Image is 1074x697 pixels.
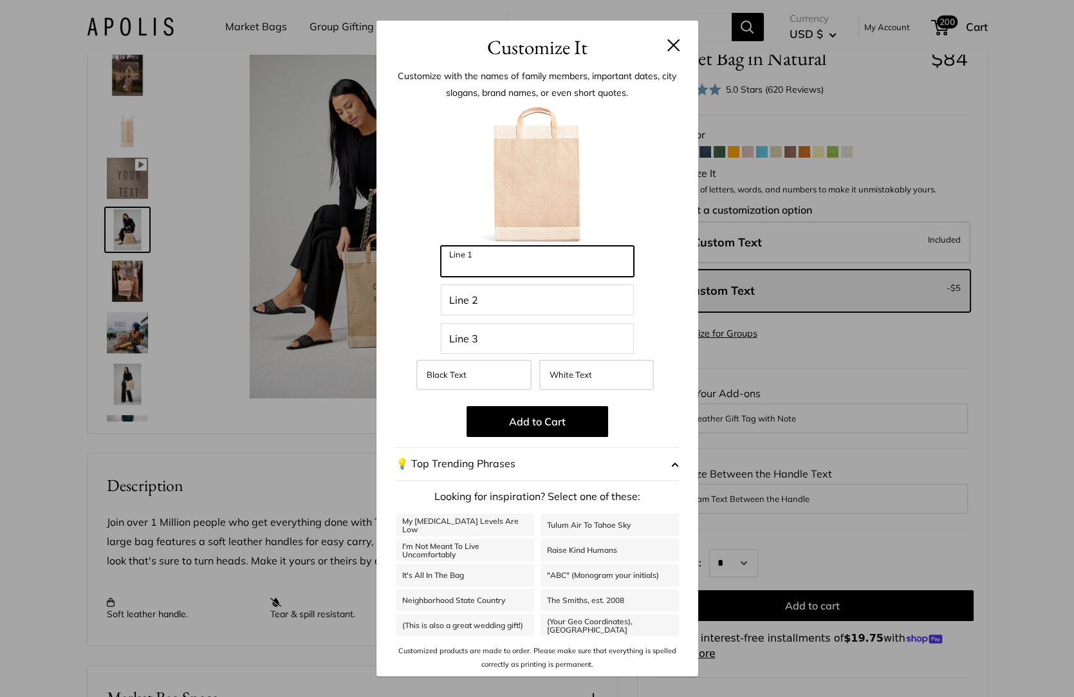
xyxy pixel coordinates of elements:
[541,539,679,561] a: Raise Kind Humans
[396,68,679,101] p: Customize with the names of family members, important dates, city slogans, brand names, or even s...
[541,514,679,536] a: Tulum Air To Tahoe Sky
[467,104,608,246] img: Blank_Product.005.jpeg
[396,447,679,481] button: 💡 Top Trending Phrases
[396,514,534,536] a: My [MEDICAL_DATA] Levels Are Low
[396,644,679,671] p: Customized products are made to order. Please make sure that everything is spelled correctly as p...
[539,360,654,389] label: White Text
[396,564,534,586] a: It's All In The Bag
[396,487,679,506] p: Looking for inspiration? Select one of these:
[416,360,531,389] label: Black Text
[10,648,138,687] iframe: Sign Up via Text for Offers
[427,369,467,380] span: Black Text
[541,564,679,586] a: "ABC" (Monogram your initials)
[541,614,679,637] a: (Your Geo Coordinates), [GEOGRAPHIC_DATA]
[396,32,679,62] h3: Customize It
[396,589,534,611] a: Neighborhood State Country
[550,369,592,380] span: White Text
[396,614,534,637] a: (This is also a great wedding gift!)
[541,589,679,611] a: The Smiths, est. 2008
[396,539,534,561] a: I'm Not Meant To Live Uncomfortably
[467,406,608,437] button: Add to Cart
